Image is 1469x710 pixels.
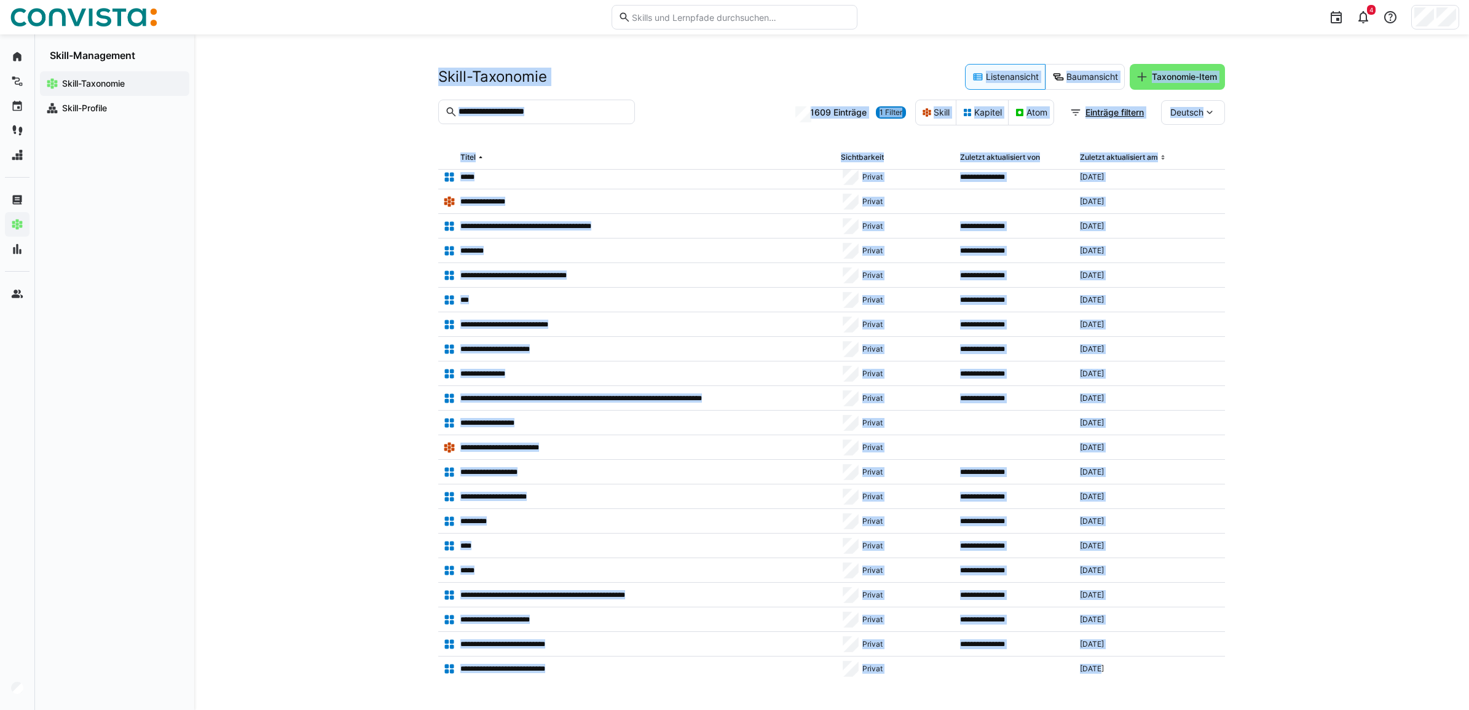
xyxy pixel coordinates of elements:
span: [DATE] [1080,566,1104,575]
span: Privat [862,197,883,207]
div: Sichtbarkeit [841,152,884,162]
span: Privat [862,221,883,231]
span: [DATE] [1080,492,1104,502]
span: 1 Filter [880,108,902,117]
span: Privat [862,320,883,329]
span: Privat [862,492,883,502]
span: [DATE] [1080,221,1104,231]
button: Einträge filtern [1063,100,1152,125]
span: Privat [862,467,883,477]
div: Titel [460,152,476,162]
span: [DATE] [1080,516,1104,526]
span: Privat [862,590,883,600]
span: Privat [862,270,883,280]
span: [DATE] [1080,320,1104,329]
span: [DATE] [1080,639,1104,649]
span: Privat [862,344,883,354]
span: [DATE] [1080,197,1104,207]
button: Taxonomie-Item [1130,64,1225,90]
span: [DATE] [1080,541,1104,551]
span: Einträge filtern [1084,106,1146,119]
span: [DATE] [1080,664,1104,674]
span: Privat [862,664,883,674]
span: Privat [862,172,883,182]
span: [DATE] [1080,615,1104,625]
span: Privat [862,246,883,256]
span: Privat [862,369,883,379]
span: [DATE] [1080,418,1104,428]
input: Skills und Lernpfade durchsuchen… [631,12,851,23]
span: [DATE] [1080,295,1104,305]
div: Zuletzt aktualisiert von [960,152,1040,162]
span: Deutsch [1170,106,1203,119]
span: [DATE] [1080,172,1104,182]
span: [DATE] [1080,393,1104,403]
eds-button-option: Atom [1008,100,1054,125]
eds-button-option: Baumansicht [1046,64,1125,90]
div: Zuletzt aktualisiert am [1080,152,1158,162]
span: Privat [862,566,883,575]
span: Privat [862,295,883,305]
span: [DATE] [1080,467,1104,477]
h2: Skill-Taxonomie [438,68,547,86]
span: Privat [862,541,883,551]
span: Privat [862,393,883,403]
span: Taxonomie-Item [1150,71,1219,83]
span: [DATE] [1080,369,1104,379]
span: [DATE] [1080,443,1104,452]
span: Einträge [833,106,867,119]
span: [DATE] [1080,246,1104,256]
eds-button-option: Listenansicht [965,64,1046,90]
eds-button-option: Skill [915,100,956,125]
span: Privat [862,418,883,428]
span: Privat [862,615,883,625]
span: [DATE] [1080,344,1104,354]
span: Privat [862,639,883,649]
span: [DATE] [1080,270,1104,280]
span: [DATE] [1080,590,1104,600]
span: 4 [1369,6,1373,14]
span: Privat [862,443,883,452]
span: Privat [862,516,883,526]
span: 1609 [810,106,831,119]
eds-button-option: Kapitel [956,100,1009,125]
